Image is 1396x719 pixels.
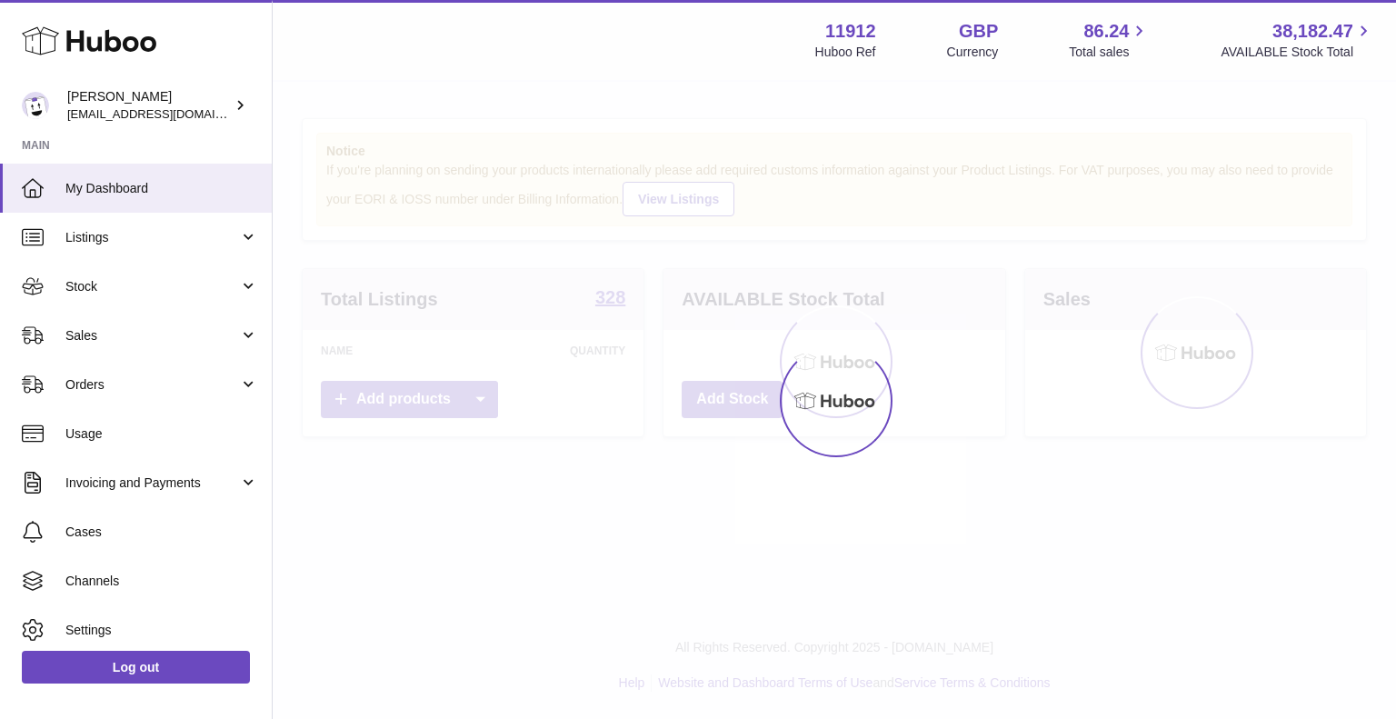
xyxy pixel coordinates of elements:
[67,106,267,121] span: [EMAIL_ADDRESS][DOMAIN_NAME]
[825,19,876,44] strong: 11912
[65,327,239,345] span: Sales
[22,651,250,684] a: Log out
[1221,19,1374,61] a: 38,182.47 AVAILABLE Stock Total
[815,44,876,61] div: Huboo Ref
[1272,19,1353,44] span: 38,182.47
[959,19,998,44] strong: GBP
[65,474,239,492] span: Invoicing and Payments
[65,524,258,541] span: Cases
[1083,19,1129,44] span: 86.24
[1221,44,1374,61] span: AVAILABLE Stock Total
[1069,19,1150,61] a: 86.24 Total sales
[67,88,231,123] div: [PERSON_NAME]
[65,278,239,295] span: Stock
[1069,44,1150,61] span: Total sales
[65,229,239,246] span: Listings
[65,425,258,443] span: Usage
[65,376,239,394] span: Orders
[65,180,258,197] span: My Dashboard
[65,573,258,590] span: Channels
[65,622,258,639] span: Settings
[947,44,999,61] div: Currency
[22,92,49,119] img: info@carbonmyride.com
